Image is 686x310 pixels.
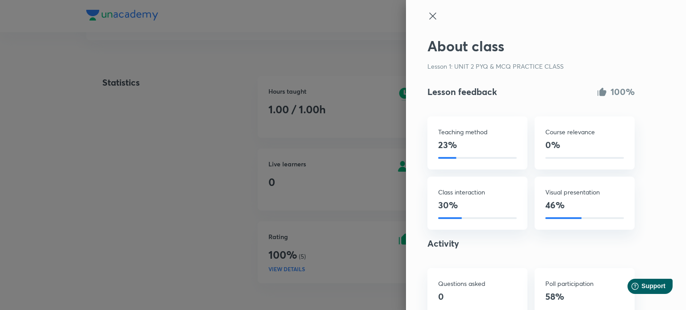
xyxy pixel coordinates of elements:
h4: Lesson feedback [427,85,497,99]
h4: % [551,138,560,152]
p: Teaching method [438,127,517,136]
h4: % [555,290,564,303]
iframe: Help widget launcher [607,275,676,300]
h4: 100% [611,85,635,99]
h4: Activity [427,237,635,250]
h4: 46 [545,198,556,212]
h4: 0 [545,138,551,152]
p: Questions asked [438,279,517,288]
p: Visual presentation [545,187,624,197]
h4: 58 [545,290,555,303]
h4: % [449,198,458,212]
h4: 23 [438,138,448,152]
h4: % [556,198,565,212]
p: Poll participation [545,279,624,288]
p: Course relevance [545,127,624,136]
h2: About class [427,37,635,54]
h4: % [448,138,457,152]
p: Lesson 1: UNIT 2 PYQ & MCQ PRACTICE CLASS [427,62,635,71]
h4: 0 [438,290,444,303]
p: Class interaction [438,187,517,197]
h4: 30 [438,198,449,212]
